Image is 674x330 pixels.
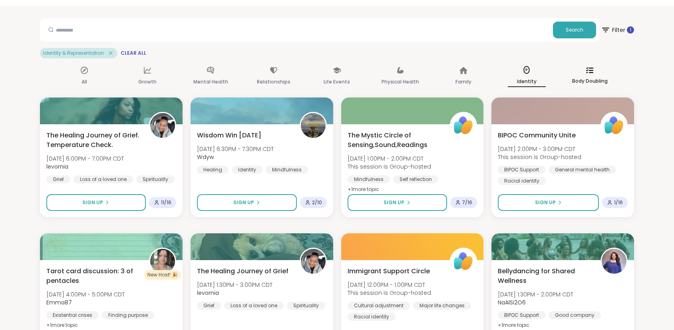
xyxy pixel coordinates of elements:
[498,290,573,298] span: [DATE] 1:30PM - 2:00PM CDT
[233,199,254,206] span: Sign Up
[549,166,616,174] div: General mental health
[572,76,608,86] p: Body Doubling
[498,298,526,306] b: NaAlSi2O6
[43,50,104,56] span: Identity & Representation
[498,153,581,161] span: This session is Group-hosted
[498,145,581,153] span: [DATE] 2:00PM - 3:00PM CDT
[46,163,68,171] b: levornia
[348,289,431,297] span: This session is Group-hosted
[348,266,430,276] span: Immigrant Support Circle
[46,155,124,163] span: [DATE] 6:00PM - 7:00PM CDT
[384,199,404,206] span: Sign Up
[197,281,272,289] span: [DATE] 1:30PM - 3:00PM CDT
[324,77,350,87] p: Life Events
[144,270,181,280] div: New Host! 🎉
[46,131,140,150] span: The Healing Journey of Grief. Temperature Check.
[498,194,599,211] button: Sign Up
[413,302,471,310] div: Major life changes
[46,311,99,319] div: Existential crises
[348,131,441,150] span: The Mystic Circle of Sensing,Sound,Readings
[266,166,308,174] div: Mindfulness
[301,113,326,138] img: Wdyw
[535,199,556,206] span: Sign Up
[287,302,325,310] div: Spirituality
[102,311,154,319] div: Finding purpose
[82,77,87,87] p: All
[197,153,214,161] b: Wdyw
[602,113,626,138] img: ShareWell
[601,18,634,42] button: Filter 1
[193,77,228,87] p: Mental Health
[257,77,290,87] p: Relationships
[566,26,583,34] span: Search
[46,266,140,286] span: Tarot card discussion: 3 of pentacles
[601,20,634,40] span: Filter
[498,166,545,174] div: BIPOC Support
[498,311,545,319] div: BIPOC Support
[393,175,438,183] div: Self reflection
[136,175,175,183] div: Spirituality
[197,302,221,310] div: Grief
[161,199,171,206] span: 11 / 16
[462,199,472,206] span: 7 / 16
[498,131,576,140] span: BIPOC Community Unite
[348,313,396,321] div: Racial identity
[451,249,476,274] img: ShareWell
[150,113,175,138] img: levornia
[455,77,471,87] p: Family
[348,194,447,211] button: Sign Up
[197,145,274,153] span: [DATE] 6:30PM - 7:30PM CDT
[46,298,72,306] b: Emma87
[82,199,103,206] span: Sign Up
[348,302,410,310] div: Cultural adjustment
[46,290,125,298] span: [DATE] 4:00PM - 5:00PM CDT
[553,22,596,38] button: Search
[630,27,631,34] span: 1
[197,266,288,276] span: The Healing Journey of Grief
[549,311,601,319] div: Good company
[348,281,431,289] span: [DATE] 12:00PM - 1:00PM CDT
[197,289,219,297] b: levornia
[121,50,146,56] span: Clear All
[232,166,262,174] div: Identity
[382,77,419,87] p: Physical Health
[197,131,261,140] span: Wisdom Win [DATE]
[150,249,175,274] img: Emma87
[46,194,146,211] button: Sign Up
[348,155,431,163] span: [DATE] 1:00PM - 2:00PM CDT
[498,177,546,185] div: Racial identity
[348,175,390,183] div: Mindfulness
[224,302,284,310] div: Loss of a loved one
[74,175,133,183] div: Loss of a loved one
[46,175,70,183] div: Grief
[498,266,592,286] span: Bellydancing for Shared Wellness
[508,77,546,87] p: Identity
[312,199,322,206] span: 2 / 10
[614,199,623,206] span: 1 / 16
[197,166,229,174] div: Healing
[138,77,157,87] p: Growth
[197,194,297,211] button: Sign Up
[602,249,626,274] img: NaAlSi2O6
[451,113,476,138] img: ShareWell
[301,249,326,274] img: levornia
[348,163,431,171] span: This session is Group-hosted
